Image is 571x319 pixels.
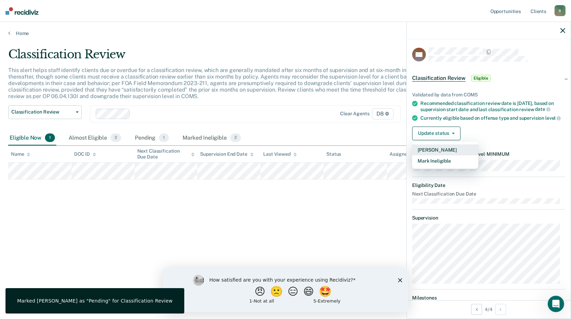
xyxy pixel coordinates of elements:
[412,75,466,82] span: Classification Review
[412,155,478,166] button: Mark Ineligible
[45,133,55,142] span: 1
[181,131,242,146] div: Marked Ineligible
[412,215,565,221] dt: Supervision
[11,109,73,115] span: Classification Review
[137,148,195,160] div: Next Classification Due Date
[326,151,341,157] div: Status
[412,151,565,157] dt: Recommended Supervision Level MINIMUM
[8,67,429,100] p: This alert helps staff identify clients due or overdue for a classification review, which are gen...
[495,304,506,315] button: Next Opportunity
[420,115,565,121] div: Currently eligible based on offense type and supervision
[67,131,123,146] div: Almost Eligible
[412,191,565,197] dt: Next Classification Due Date
[412,92,565,98] div: Validated by data from COMS
[485,151,487,157] span: •
[17,298,173,304] div: Marked [PERSON_NAME] as "Pending" for Classification Review
[555,5,566,16] div: B
[545,115,561,121] span: level
[8,131,56,146] div: Eligible Now
[133,131,170,146] div: Pending
[407,300,571,318] div: 4 / 4
[548,296,564,312] iframe: Intercom live chat
[159,133,169,142] span: 1
[263,151,296,157] div: Last Viewed
[163,268,408,312] iframe: Survey by Kim from Recidiviz
[340,111,369,117] div: Clear agents
[471,75,491,82] span: Eligible
[471,304,482,315] button: Previous Opportunity
[230,133,241,142] span: 2
[200,151,253,157] div: Supervision End Date
[5,7,38,15] img: Recidiviz
[535,106,550,112] span: date
[420,101,565,112] div: Recommended classification review date is [DATE], based on supervision start date and last classi...
[389,151,422,157] div: Assigned to
[407,67,571,89] div: Classification ReviewEligible
[74,151,96,157] div: DOC ID
[11,151,30,157] div: Name
[412,182,565,188] dt: Eligibility Date
[8,47,436,67] div: Classification Review
[412,295,565,301] dt: Milestones
[372,108,394,119] span: D8
[412,127,461,140] button: Update status
[110,133,121,142] span: 2
[8,30,563,36] a: Home
[412,144,478,155] button: [PERSON_NAME]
